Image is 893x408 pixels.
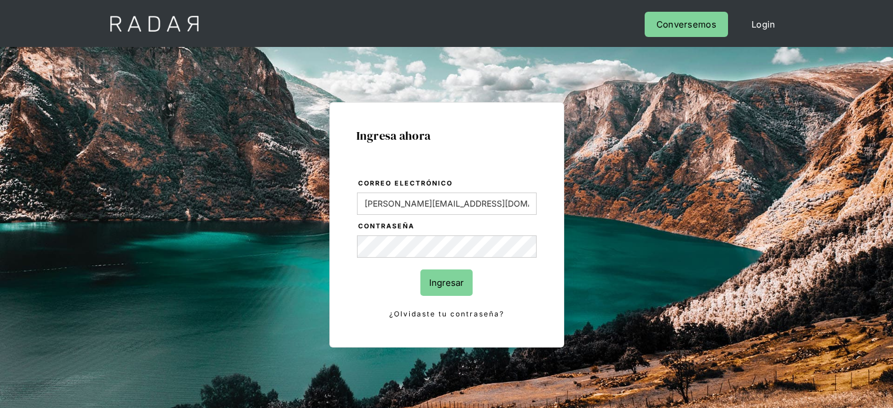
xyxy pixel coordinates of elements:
label: Correo electrónico [358,178,537,190]
input: Ingresar [420,269,473,296]
input: bruce@wayne.com [357,193,537,215]
h1: Ingresa ahora [356,129,537,142]
label: Contraseña [358,221,537,232]
form: Login Form [356,177,537,321]
a: Login [740,12,787,37]
a: ¿Olvidaste tu contraseña? [357,308,537,321]
a: Conversemos [645,12,728,37]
